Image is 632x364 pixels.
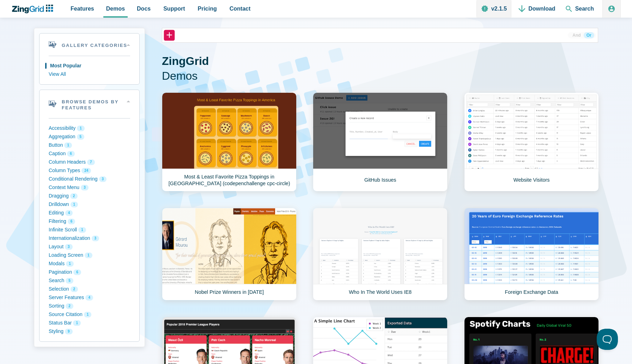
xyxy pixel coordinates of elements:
[49,277,130,285] button: Search 5
[39,90,139,118] summary: Browse Demos By Features
[49,166,130,175] button: Column Types 24
[313,208,448,301] a: Who In The World Uses IE8
[597,329,618,350] iframe: Toggle Customer Support
[162,92,297,192] a: Most & Least Favorite Pizza Toppings in [GEOGRAPHIC_DATA] (codepenchallenge cpc-circle)
[49,234,130,243] button: Internationalization 3
[11,5,57,13] a: ZingChart Logo. Click to return to the homepage
[162,208,297,301] a: Nobel Prize Winners in [DATE]
[49,243,130,251] button: Layout 3
[39,34,139,56] summary: Gallery Categories
[49,310,130,319] button: Source Citation 1
[570,32,583,38] button: And
[49,200,130,209] button: Drilldown 1
[464,92,599,192] a: Website Visitors
[49,285,130,293] button: Selection 2
[49,302,130,310] button: Sorting 2
[71,4,94,13] span: Features
[49,293,130,302] button: Server Features 4
[313,92,448,192] a: GitHub Issues
[162,55,209,67] strong: ZingGrid
[49,158,130,166] button: Column Headers 7
[49,217,130,226] button: Filtering 6
[163,4,185,13] span: Support
[49,192,130,200] button: Dragging 2
[106,4,125,13] span: Demos
[49,260,130,268] button: Modals 1
[230,4,251,13] span: Contact
[464,208,599,301] a: Foreign Exchange Data
[49,124,130,133] button: Accessibility 1
[49,70,130,79] button: View All
[49,209,130,217] button: Editing 4
[49,251,130,260] button: Loading Screen 1
[584,32,594,38] button: Or
[49,319,130,327] button: Status Bar 1
[162,69,598,84] span: Demos
[49,327,130,336] button: Styling 9
[198,4,217,13] span: Pricing
[137,4,151,13] span: Docs
[49,133,130,141] button: Aggregation 5
[49,141,130,150] button: Button 1
[49,183,130,192] button: Context Menu 3
[164,30,175,41] button: +
[49,62,130,70] button: Most Popular
[49,150,130,158] button: Caption 6
[49,226,130,234] button: Infinite Scroll 1
[49,268,130,277] button: Pagination 6
[49,175,130,183] button: Conditional Rendering 3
